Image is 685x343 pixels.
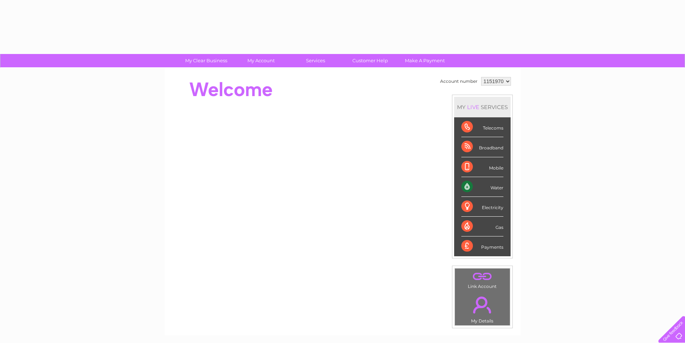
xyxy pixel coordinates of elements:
td: My Details [455,290,510,326]
div: Gas [461,217,503,236]
div: Telecoms [461,117,503,137]
div: Payments [461,236,503,256]
td: Link Account [455,268,510,291]
a: Make A Payment [395,54,455,67]
a: My Clear Business [177,54,236,67]
div: Electricity [461,197,503,217]
td: Account number [438,75,479,87]
div: Broadband [461,137,503,157]
a: . [457,270,508,283]
a: My Account [231,54,291,67]
a: . [457,292,508,317]
a: Customer Help [341,54,400,67]
div: Mobile [461,157,503,177]
div: LIVE [466,104,481,110]
div: MY SERVICES [454,97,511,117]
div: Water [461,177,503,197]
a: Services [286,54,345,67]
